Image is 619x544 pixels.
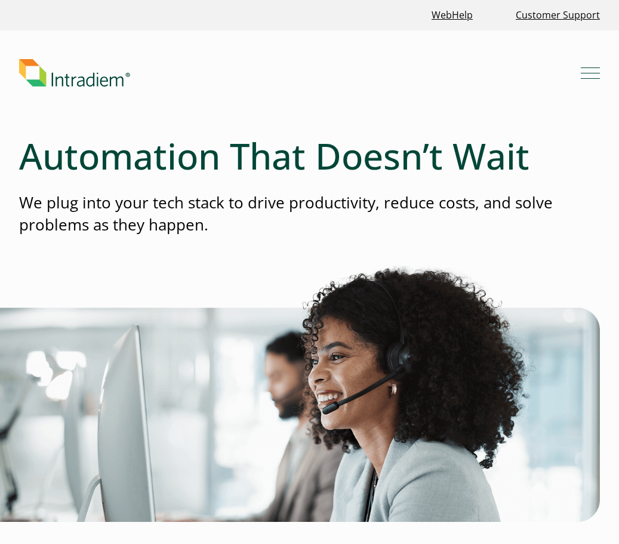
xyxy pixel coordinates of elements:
[427,2,478,28] a: Link opens in a new window
[581,63,600,82] button: Mobile Navigation Button
[19,192,600,236] p: We plug into your tech stack to drive productivity, reduce costs, and solve problems as they happen.
[19,59,130,87] img: Intradiem
[19,134,600,177] h1: Automation That Doesn’t Wait
[511,2,605,28] a: Customer Support
[19,59,581,87] a: Link to homepage of Intradiem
